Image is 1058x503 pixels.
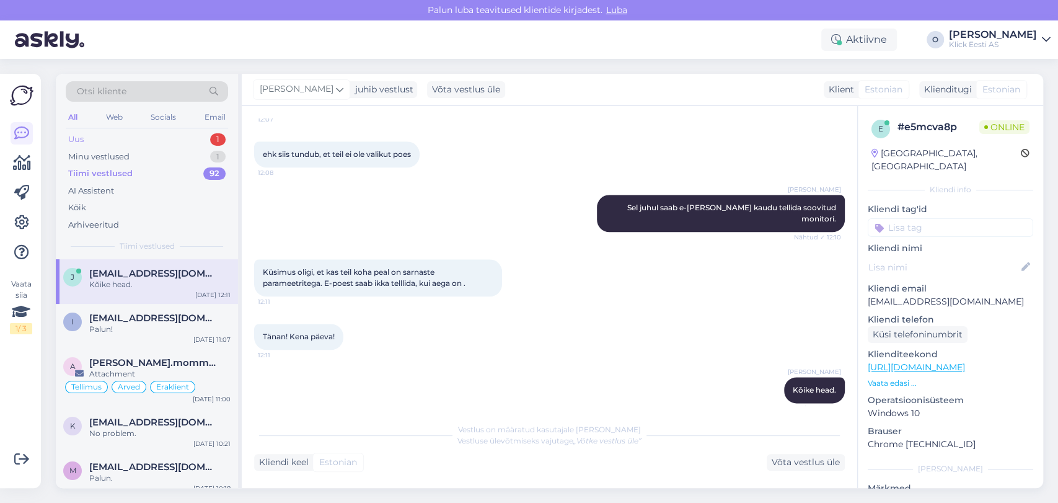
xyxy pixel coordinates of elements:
div: [DATE] 10:18 [193,484,231,493]
div: [DATE] 11:00 [193,394,231,404]
span: margus.radik@hotmail.com [89,461,218,473]
p: Klienditeekond [868,348,1033,361]
div: O [927,31,944,48]
span: Tänan! Kena päeva! [263,332,335,341]
span: Nähtud ✓ 12:11 [795,404,841,413]
div: [PERSON_NAME] [868,463,1033,474]
span: Vestlus on määratud kasutajale [PERSON_NAME] [458,425,641,434]
span: Arved [118,383,140,391]
p: Operatsioonisüsteem [868,394,1033,407]
p: Vaata edasi ... [868,378,1033,389]
div: Küsi telefoninumbrit [868,326,968,343]
div: [PERSON_NAME] [949,30,1037,40]
div: juhib vestlust [350,83,413,96]
div: Klient [824,83,854,96]
span: 12:11 [258,297,304,306]
span: Küsimus oligi, et kas teil koha peal on sarnaste parameetritega. E-poest saab ikka telllida, kui ... [263,267,465,288]
div: Kõik [68,202,86,214]
span: [PERSON_NAME] [788,367,841,376]
div: Palun. [89,473,231,484]
span: m [69,466,76,475]
p: Brauser [868,425,1033,438]
span: keppler88a@gmail.com [89,417,218,428]
div: Kliendi keel [254,456,309,469]
div: Võta vestlus üle [427,81,505,98]
span: Otsi kliente [77,85,126,98]
p: Chrome [TECHNICAL_ID] [868,438,1033,451]
span: e [878,124,883,133]
div: Aktiivne [821,29,897,51]
span: [PERSON_NAME] [788,185,841,194]
div: Klienditugi [919,83,972,96]
div: Kõike head. [89,279,231,290]
div: Socials [148,109,179,125]
span: Estonian [982,83,1020,96]
span: 12:08 [258,168,304,177]
div: Klick Eesti AS [949,40,1037,50]
span: info@aklveod.ee [89,313,218,324]
span: janek.korgmaa@gmail.com [89,268,218,279]
span: Tellimus [71,383,102,391]
span: Online [979,120,1029,134]
div: [GEOGRAPHIC_DATA], [GEOGRAPHIC_DATA] [871,147,1021,173]
div: No problem. [89,428,231,439]
span: j [71,272,74,282]
div: [DATE] 12:11 [195,290,231,300]
span: Luba [602,4,631,16]
span: Kõike head. [793,385,836,394]
img: Askly Logo [10,84,33,107]
div: Vaata siia [10,278,32,334]
span: k [70,421,76,430]
a: [URL][DOMAIN_NAME] [868,362,965,373]
div: [DATE] 10:21 [193,439,231,448]
div: Tiimi vestlused [68,167,133,180]
span: alexandre.mommeja via klienditugi@klick.ee [89,357,218,368]
span: a [70,362,76,371]
p: Kliendi email [868,282,1033,295]
div: # e5mcva8p [897,120,979,135]
div: AI Assistent [68,185,114,197]
span: 12:07 [258,115,304,124]
p: Windows 10 [868,407,1033,420]
span: Estonian [865,83,902,96]
input: Lisa nimi [868,260,1019,274]
div: 1 [210,133,226,146]
span: ehk siis tundub, et teil ei ole valikut poes [263,149,411,159]
span: Nähtud ✓ 12:10 [794,233,841,242]
span: Vestluse ülevõtmiseks vajutage [457,436,641,445]
span: [PERSON_NAME] [260,82,333,96]
span: Tiimi vestlused [120,241,175,252]
div: Uus [68,133,84,146]
span: 12:11 [258,350,304,360]
div: 1 / 3 [10,323,32,334]
div: Arhiveeritud [68,219,119,231]
p: Kliendi tag'id [868,203,1033,216]
div: Email [202,109,228,125]
p: Märkmed [868,482,1033,495]
span: Eraklient [156,383,189,391]
i: „Võtke vestlus üle” [573,436,641,445]
span: Sel juhul saab e-[PERSON_NAME] kaudu tellida soovitud monitori. [627,203,838,223]
p: Kliendi telefon [868,313,1033,326]
div: Palun! [89,324,231,335]
span: i [71,317,74,326]
input: Lisa tag [868,218,1033,237]
div: 92 [203,167,226,180]
div: Kliendi info [868,184,1033,195]
span: Estonian [319,456,357,469]
div: Minu vestlused [68,151,130,163]
div: All [66,109,80,125]
div: Võta vestlus üle [767,454,845,471]
div: 1 [210,151,226,163]
div: [DATE] 11:07 [193,335,231,344]
div: Attachment [89,368,231,380]
div: Web [104,109,125,125]
p: [EMAIL_ADDRESS][DOMAIN_NAME] [868,295,1033,308]
a: [PERSON_NAME]Klick Eesti AS [949,30,1051,50]
p: Kliendi nimi [868,242,1033,255]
